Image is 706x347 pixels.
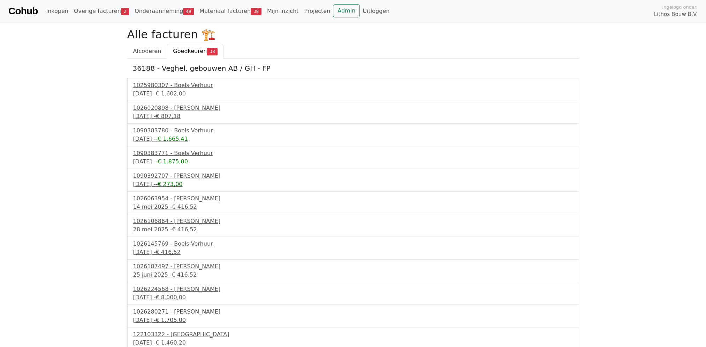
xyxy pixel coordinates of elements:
div: 1026280271 - [PERSON_NAME] [133,308,573,316]
a: 1025980307 - Boels Verhuur[DATE] -€ 1.602,00 [133,81,573,98]
a: Projecten [301,4,333,18]
span: € 416,52 [155,249,180,255]
a: Cohub [8,3,38,20]
div: [DATE] - [133,112,573,121]
a: 1026063954 - [PERSON_NAME]14 mei 2025 -€ 416,52 [133,194,573,211]
span: 2 [121,8,129,15]
a: 1090392707 - [PERSON_NAME][DATE] --€ 273,00 [133,172,573,188]
span: € 807,18 [155,113,180,119]
div: 25 juni 2025 - [133,271,573,279]
a: Goedkeuren38 [167,44,223,59]
div: [DATE] - [133,293,573,302]
div: [DATE] - [133,180,573,188]
a: Afcoderen [127,44,167,59]
div: 1090392707 - [PERSON_NAME] [133,172,573,180]
div: 1026224568 - [PERSON_NAME] [133,285,573,293]
span: € 1.602,00 [155,90,186,97]
a: 1026187497 - [PERSON_NAME]25 juni 2025 -€ 416,52 [133,262,573,279]
div: 1026187497 - [PERSON_NAME] [133,262,573,271]
span: 38 [207,48,218,55]
span: € 1.460,20 [155,339,186,346]
a: Admin [333,4,360,17]
div: 1026145769 - Boels Verhuur [133,240,573,248]
div: [DATE] - [133,135,573,143]
a: Onderaanneming49 [132,4,197,18]
span: 49 [183,8,194,15]
a: Inkopen [43,4,71,18]
a: 1090383780 - Boels Verhuur[DATE] --€ 1.665,41 [133,126,573,143]
div: [DATE] - [133,90,573,98]
div: 14 mei 2025 - [133,203,573,211]
span: € 416,52 [172,226,197,233]
span: € 416,52 [172,203,197,210]
span: Lithos Bouw B.V. [654,10,698,18]
div: 1026020898 - [PERSON_NAME] [133,104,573,112]
a: 1026280271 - [PERSON_NAME][DATE] -€ 1.705,00 [133,308,573,324]
div: [DATE] - [133,339,573,347]
div: 1090383780 - Boels Verhuur [133,126,573,135]
div: 1025980307 - Boels Verhuur [133,81,573,90]
h2: Alle facturen 🏗️ [127,28,579,41]
span: Afcoderen [133,48,161,54]
div: [DATE] - [133,316,573,324]
a: Uitloggen [360,4,392,18]
span: -€ 273,00 [155,181,182,187]
a: Overige facturen2 [71,4,132,18]
a: 1090383771 - Boels Verhuur[DATE] --€ 1.875,00 [133,149,573,166]
span: Ingelogd onder: [662,4,698,10]
span: -€ 1.875,00 [155,158,188,165]
a: 1026145769 - Boels Verhuur[DATE] -€ 416,52 [133,240,573,256]
a: 1026020898 - [PERSON_NAME][DATE] -€ 807,18 [133,104,573,121]
a: 1026106864 - [PERSON_NAME]28 mei 2025 -€ 416,52 [133,217,573,234]
div: 1090383771 - Boels Verhuur [133,149,573,157]
div: 1026063954 - [PERSON_NAME] [133,194,573,203]
div: [DATE] - [133,157,573,166]
a: Mijn inzicht [264,4,302,18]
div: 1026106864 - [PERSON_NAME] [133,217,573,225]
a: Materiaal facturen38 [197,4,264,18]
div: 28 mei 2025 - [133,225,573,234]
span: € 1.705,00 [155,317,186,323]
span: € 8.000,00 [155,294,186,301]
div: 122103322 - [GEOGRAPHIC_DATA] [133,330,573,339]
span: 38 [251,8,261,15]
span: -€ 1.665,41 [155,136,188,142]
a: 122103322 - [GEOGRAPHIC_DATA][DATE] -€ 1.460,20 [133,330,573,347]
span: € 416,52 [172,271,197,278]
a: 1026224568 - [PERSON_NAME][DATE] -€ 8.000,00 [133,285,573,302]
h5: 36188 - Veghel, gebouwen AB / GH - FP [133,64,574,72]
span: Goedkeuren [173,48,207,54]
div: [DATE] - [133,248,573,256]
